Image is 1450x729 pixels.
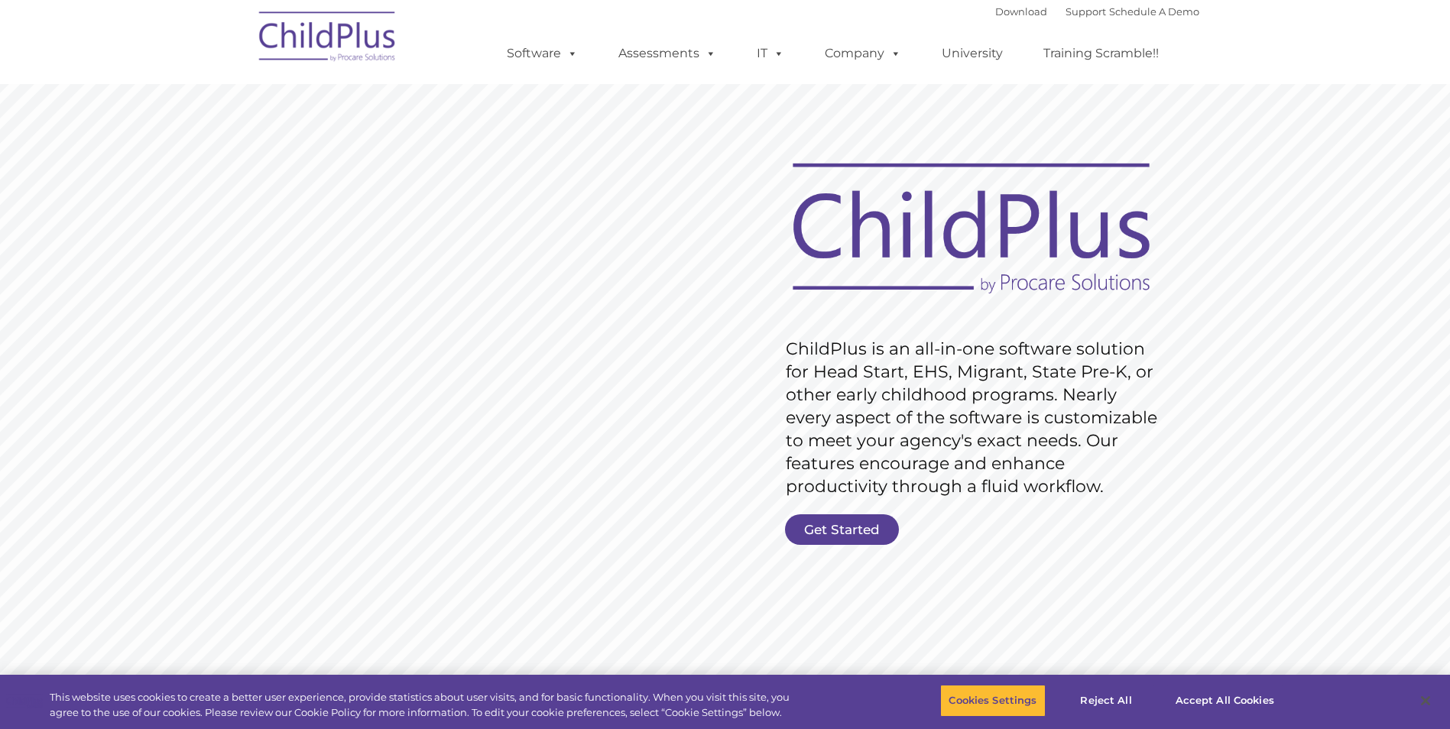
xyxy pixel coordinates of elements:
[741,38,800,69] a: IT
[1409,684,1442,718] button: Close
[1066,5,1106,18] a: Support
[809,38,916,69] a: Company
[995,5,1047,18] a: Download
[940,685,1045,717] button: Cookies Settings
[1167,685,1283,717] button: Accept All Cookies
[1028,38,1174,69] a: Training Scramble!!
[491,38,593,69] a: Software
[785,514,899,545] a: Get Started
[786,338,1165,498] rs-layer: ChildPlus is an all-in-one software solution for Head Start, EHS, Migrant, State Pre-K, or other ...
[1109,5,1199,18] a: Schedule A Demo
[926,38,1018,69] a: University
[603,38,731,69] a: Assessments
[50,690,797,720] div: This website uses cookies to create a better user experience, provide statistics about user visit...
[1059,685,1154,717] button: Reject All
[995,5,1199,18] font: |
[251,1,404,77] img: ChildPlus by Procare Solutions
